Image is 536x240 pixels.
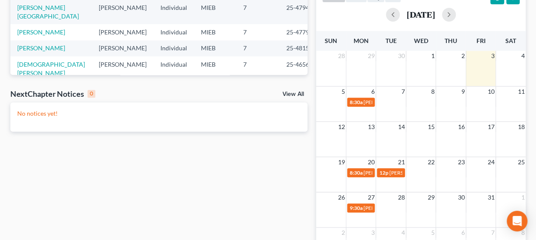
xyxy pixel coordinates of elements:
span: 15 [427,122,436,132]
span: 16 [457,122,466,132]
span: 24 [487,157,495,167]
div: Open Intercom Messenger [507,211,527,231]
span: 11 [517,86,526,97]
td: MIEB [194,40,236,56]
a: View All [282,91,304,97]
span: 5 [341,86,346,97]
span: [PERSON_NAME] - 341 - [PERSON_NAME] [364,205,461,211]
span: Thu [445,37,457,44]
span: 3 [370,228,376,238]
span: Wed [414,37,428,44]
span: 6 [370,86,376,97]
span: Mon [353,37,368,44]
span: 5 [430,228,436,238]
span: 17 [487,122,495,132]
td: 7 [236,56,279,81]
td: [PERSON_NAME] [92,40,154,56]
span: 27 [367,192,376,203]
span: 8 [430,86,436,97]
p: No notices yet! [17,109,301,118]
span: 31 [487,192,495,203]
td: Individual [154,56,194,81]
span: 14 [397,122,406,132]
span: 20 [367,157,376,167]
span: 28 [337,51,346,61]
td: 7 [236,40,279,56]
span: 1 [520,192,526,203]
a: [PERSON_NAME] [17,44,65,52]
span: 3 [490,51,495,61]
td: 7 [236,24,279,40]
a: [PERSON_NAME][GEOGRAPHIC_DATA] [17,4,79,20]
span: 26 [337,192,346,203]
span: 28 [397,192,406,203]
h2: [DATE] [407,10,435,19]
span: 1 [430,51,436,61]
span: 29 [427,192,436,203]
span: 21 [397,157,406,167]
span: 9 [461,86,466,97]
span: Tue [385,37,396,44]
span: Fri [476,37,485,44]
span: 12p [379,169,389,176]
span: 8:30a [350,99,363,105]
span: 6 [461,228,466,238]
td: 25-48159 [279,40,321,56]
a: [DEMOGRAPHIC_DATA][PERSON_NAME] [17,61,85,77]
span: [PERSON_NAME] - Control Date [364,99,437,105]
span: [PERSON_NAME] - 341 - [PERSON_NAME] [364,169,461,176]
span: 13 [367,122,376,132]
div: NextChapter Notices [10,89,95,99]
span: 22 [427,157,436,167]
span: 4 [401,228,406,238]
span: 29 [367,51,376,61]
a: [PERSON_NAME] [17,28,65,36]
span: 7 [401,86,406,97]
td: MIEB [194,24,236,40]
span: 10 [487,86,495,97]
span: 25 [517,157,526,167]
td: MIEB [194,56,236,81]
span: 23 [457,157,466,167]
span: 2 [461,51,466,61]
span: [PERSON_NAME] - 341 - [PERSON_NAME] [389,169,486,176]
div: 0 [88,90,95,98]
span: 8 [520,228,526,238]
span: Sat [505,37,516,44]
td: 25-47793 [279,24,321,40]
span: Sun [325,37,337,44]
span: 30 [397,51,406,61]
span: 9:30a [350,205,363,211]
td: [PERSON_NAME] [92,24,154,40]
td: Individual [154,40,194,56]
span: 30 [457,192,466,203]
span: 19 [337,157,346,167]
span: 8:30a [350,169,363,176]
td: [PERSON_NAME] [92,56,154,81]
td: 25-46569 [279,56,321,81]
span: 4 [520,51,526,61]
span: 7 [490,228,495,238]
span: 2 [341,228,346,238]
span: 12 [337,122,346,132]
td: Individual [154,24,194,40]
span: 18 [517,122,526,132]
